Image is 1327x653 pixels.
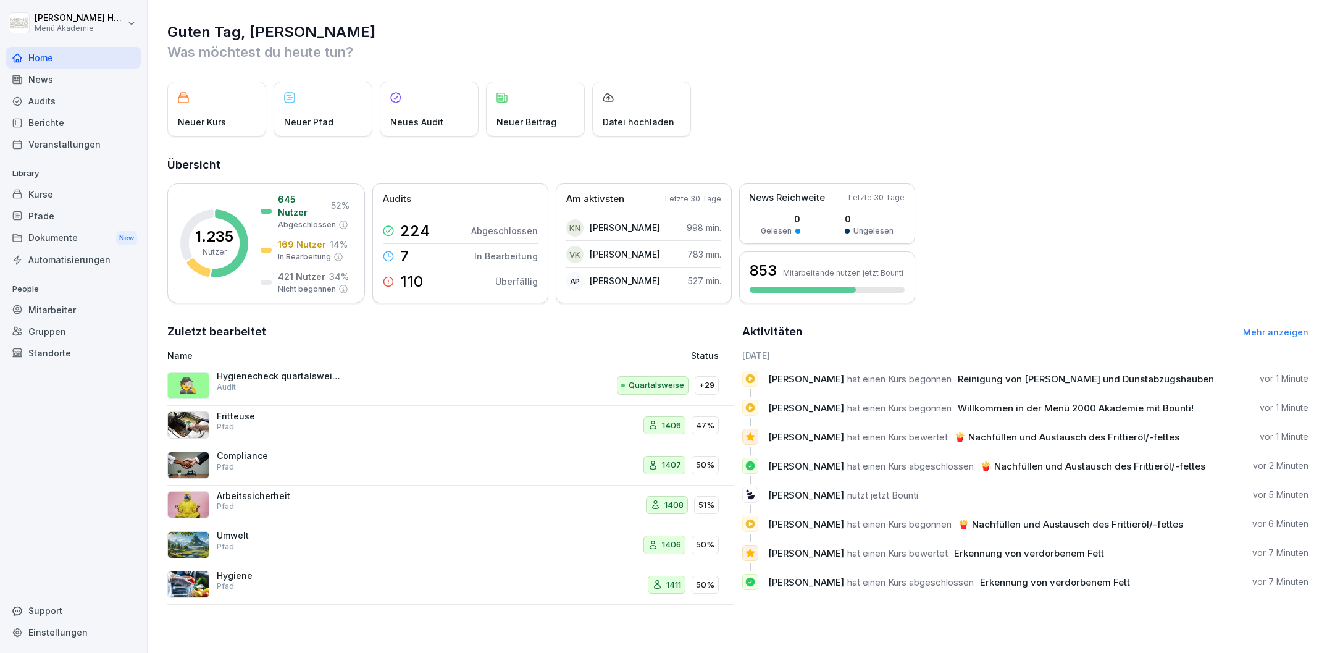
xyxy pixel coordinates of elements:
[742,323,803,340] h2: Aktivitäten
[847,489,918,501] span: nutzt jetzt Bounti
[688,274,721,287] p: 527 min.
[400,249,409,264] p: 7
[178,116,226,128] p: Neuer Kurs
[954,431,1179,443] span: 🍟 Nachfüllen und Austausch des Frittieröl/-fettes
[6,279,141,299] p: People
[167,491,209,518] img: q4sqv7mlyvifhw23vdoza0ik.png
[35,24,125,33] p: Menü Akademie
[329,270,349,283] p: 34 %
[167,565,734,605] a: HygienePfad141150%
[383,192,411,206] p: Audits
[1253,460,1308,472] p: vor 2 Minuten
[167,445,734,486] a: CompliancePfad140750%
[848,192,905,203] p: Letzte 30 Tage
[749,191,825,205] p: News Reichweite
[167,452,209,479] img: f7m8v62ee7n5nq2sscivbeev.png
[167,156,1308,174] h2: Übersicht
[687,248,721,261] p: 783 min.
[400,274,423,289] p: 110
[6,342,141,364] a: Standorte
[1252,576,1308,588] p: vor 7 Minuten
[167,411,209,439] img: pbizark1n1rfoj522dehoix3.png
[1252,547,1308,559] p: vor 7 Minuten
[847,460,974,472] span: hat einen Kurs abgeschlossen
[847,576,974,588] span: hat einen Kurs abgeschlossen
[217,570,340,581] p: Hygiene
[698,499,714,512] p: 51%
[847,431,948,443] span: hat einen Kurs bewertet
[768,402,844,414] span: [PERSON_NAME]
[6,90,141,112] div: Audits
[6,321,141,342] a: Gruppen
[495,275,538,288] p: Überfällig
[167,571,209,598] img: l7j8ma1q6cu44qkpc9tlpgs1.png
[6,205,141,227] div: Pfade
[847,547,948,559] span: hat einen Kurs bewertet
[768,518,844,530] span: [PERSON_NAME]
[566,246,584,263] div: VK
[6,227,141,250] a: DokumenteNew
[696,579,714,591] p: 50%
[217,501,234,512] p: Pfad
[6,133,141,155] a: Veranstaltungen
[6,299,141,321] div: Mitarbeiter
[590,221,660,234] p: [PERSON_NAME]
[6,112,141,133] a: Berichte
[167,366,734,406] a: 🕵️Hygienecheck quartalsweise Bezirksleiter /RegionalleiterAuditQuartalsweise+29
[116,231,137,245] div: New
[980,576,1130,588] span: Erkennung von verdorbenem Fett
[742,349,1308,362] h6: [DATE]
[6,69,141,90] a: News
[662,419,681,432] p: 1406
[761,225,792,237] p: Gelesen
[167,42,1308,62] p: Was möchtest du heute tun?
[330,238,348,251] p: 14 %
[750,260,777,281] h3: 853
[590,274,660,287] p: [PERSON_NAME]
[768,373,844,385] span: [PERSON_NAME]
[1260,373,1308,385] p: vor 1 Minute
[217,491,340,502] p: Arbeitssicherheit
[278,219,336,230] p: Abgeschlossen
[665,193,721,204] p: Letzte 30 Tage
[954,547,1104,559] span: Erkennung von verdorbenem Fett
[167,486,734,526] a: ArbeitssicherheitPfad140851%
[400,224,430,238] p: 224
[1260,402,1308,414] p: vor 1 Minute
[699,379,714,392] p: +29
[696,539,714,551] p: 50%
[217,461,234,473] p: Pfad
[590,248,660,261] p: [PERSON_NAME]
[566,219,584,237] div: KN
[6,249,141,271] a: Automatisierungen
[783,268,903,277] p: Mitarbeitende nutzen jetzt Bounti
[566,272,584,290] div: AP
[696,459,714,471] p: 50%
[35,13,125,23] p: [PERSON_NAME] Hemken
[6,47,141,69] a: Home
[331,199,350,212] p: 52 %
[847,518,952,530] span: hat einen Kurs begonnen
[761,213,800,225] p: 0
[6,600,141,621] div: Support
[217,371,340,382] p: Hygienecheck quartalsweise Bezirksleiter /Regionalleiter
[217,581,234,592] p: Pfad
[845,213,894,225] p: 0
[1253,489,1308,501] p: vor 5 Minuten
[217,530,340,541] p: Umwelt
[6,183,141,205] a: Kurse
[278,238,326,251] p: 169 Nutzer
[284,116,333,128] p: Neuer Pfad
[691,349,719,362] p: Status
[167,349,525,362] p: Name
[958,518,1183,530] span: 🍟 Nachfüllen und Austausch des Frittieröl/-fettes
[687,221,721,234] p: 998 min.
[6,621,141,643] a: Einstellungen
